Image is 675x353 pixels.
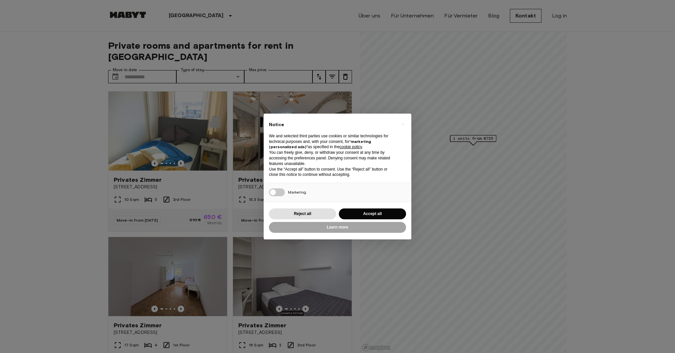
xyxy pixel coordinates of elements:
[288,190,306,195] span: Marketing
[269,208,336,219] button: Reject all
[269,222,406,233] button: Learn more
[269,133,396,150] p: We and selected third parties use cookies or similar technologies for technical purposes and, wit...
[397,119,408,129] button: Close this notice
[269,122,396,128] h2: Notice
[339,145,362,149] a: cookie policy
[269,150,396,166] p: You can freely give, deny, or withdraw your consent at any time by accessing the preferences pane...
[402,120,404,128] span: ×
[339,208,406,219] button: Accept all
[269,167,396,178] p: Use the “Accept all” button to consent. Use the “Reject all” button or close this notice to conti...
[269,139,371,149] strong: “marketing (personalized ads)”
